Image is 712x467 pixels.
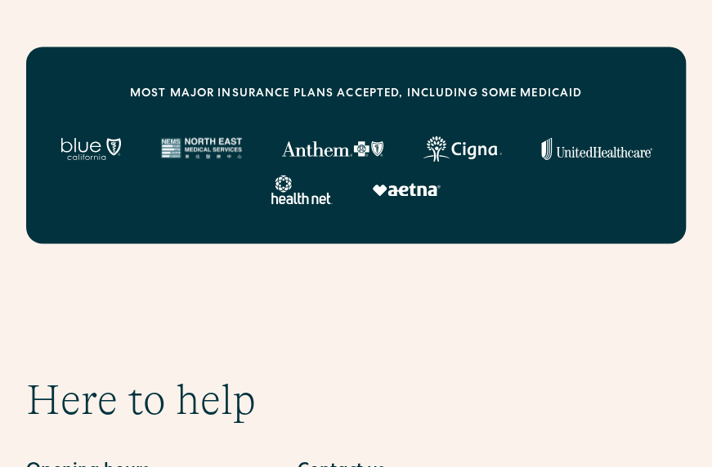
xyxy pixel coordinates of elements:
[26,374,686,425] h2: Here to help
[160,137,242,160] img: North East Medical Services logo
[130,86,582,103] div: MOST MAJOR INSURANCE PLANS ACCEPTED, INCLUDING some MEDICAID
[372,183,441,196] img: Aetna logo
[541,137,652,160] img: United Healthcare logo
[60,137,121,160] img: Blue California logo
[281,140,383,157] img: Anthem Logo
[271,175,333,204] img: Healthnet logo
[423,136,502,162] img: Cigna logo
